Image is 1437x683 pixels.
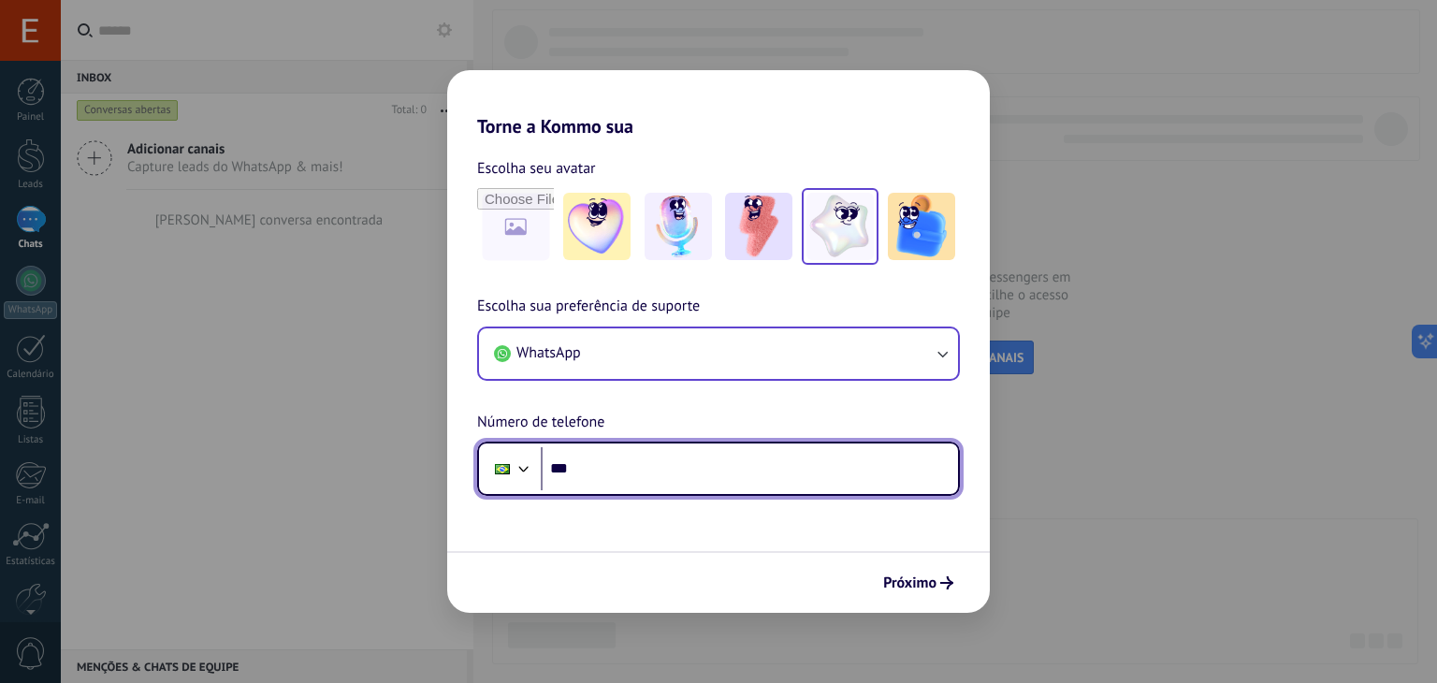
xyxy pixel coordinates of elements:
img: -2.jpeg [645,193,712,260]
h2: Torne a Kommo sua [447,70,990,138]
img: -4.jpeg [806,193,874,260]
img: -1.jpeg [563,193,631,260]
button: WhatsApp [479,328,958,379]
span: WhatsApp [516,343,581,362]
img: -5.jpeg [888,193,955,260]
span: Número de telefone [477,411,604,435]
span: Escolha seu avatar [477,156,596,181]
span: Escolha sua preferência de suporte [477,295,700,319]
img: -3.jpeg [725,193,792,260]
span: Próximo [883,576,936,589]
button: Próximo [875,567,962,599]
div: Brazil: + 55 [485,449,520,488]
